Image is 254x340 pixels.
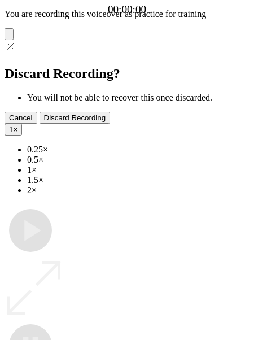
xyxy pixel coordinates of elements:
a: 00:00:00 [108,3,146,16]
li: 0.5× [27,155,249,165]
button: Cancel [5,112,37,124]
h2: Discard Recording? [5,66,249,81]
li: 2× [27,185,249,195]
button: 1× [5,124,22,136]
button: Discard Recording [40,112,111,124]
li: 1× [27,165,249,175]
li: 0.25× [27,145,249,155]
span: 1 [9,125,13,134]
li: You will not be able to recover this once discarded. [27,93,249,103]
li: 1.5× [27,175,249,185]
p: You are recording this voiceover as practice for training [5,9,249,19]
